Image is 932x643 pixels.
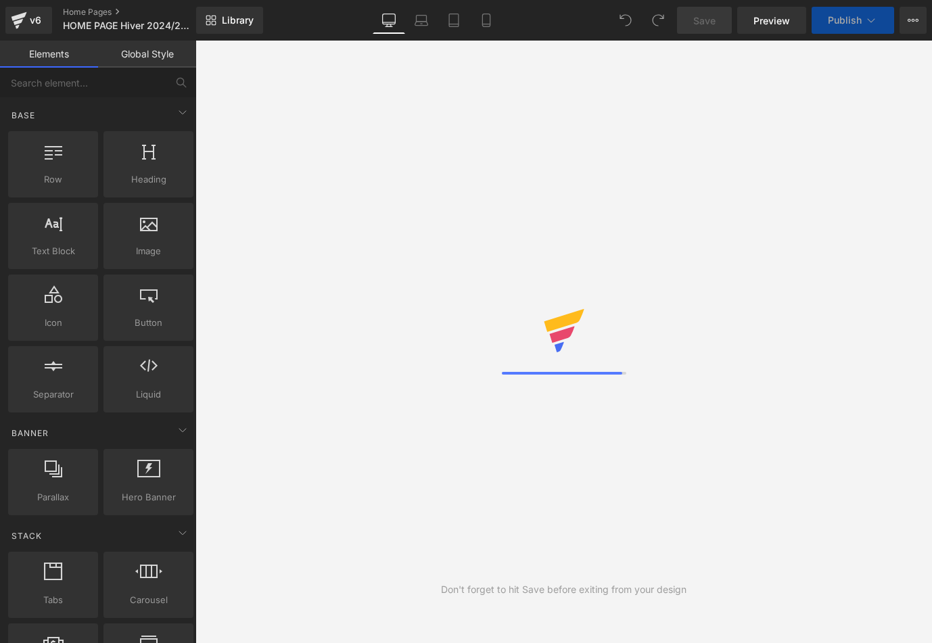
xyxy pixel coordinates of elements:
[612,7,639,34] button: Undo
[27,11,44,29] div: v6
[10,427,50,439] span: Banner
[196,7,263,34] a: New Library
[441,582,686,597] div: Don't forget to hit Save before exiting from your design
[828,15,862,26] span: Publish
[373,7,405,34] a: Desktop
[98,41,196,68] a: Global Style
[108,244,189,258] span: Image
[812,7,894,34] button: Publish
[12,387,94,402] span: Separator
[753,14,790,28] span: Preview
[900,7,927,34] button: More
[108,316,189,330] span: Button
[645,7,672,34] button: Redo
[108,172,189,187] span: Heading
[108,593,189,607] span: Carousel
[222,14,254,26] span: Library
[12,172,94,187] span: Row
[737,7,806,34] a: Preview
[10,109,37,122] span: Base
[470,7,503,34] a: Mobile
[108,490,189,504] span: Hero Banner
[5,7,52,34] a: v6
[12,316,94,330] span: Icon
[12,490,94,504] span: Parallax
[693,14,716,28] span: Save
[12,593,94,607] span: Tabs
[405,7,438,34] a: Laptop
[63,7,218,18] a: Home Pages
[10,529,43,542] span: Stack
[438,7,470,34] a: Tablet
[108,387,189,402] span: Liquid
[12,244,94,258] span: Text Block
[63,20,193,31] span: HOME PAGE Hiver 2024/25 avec tricots en laine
